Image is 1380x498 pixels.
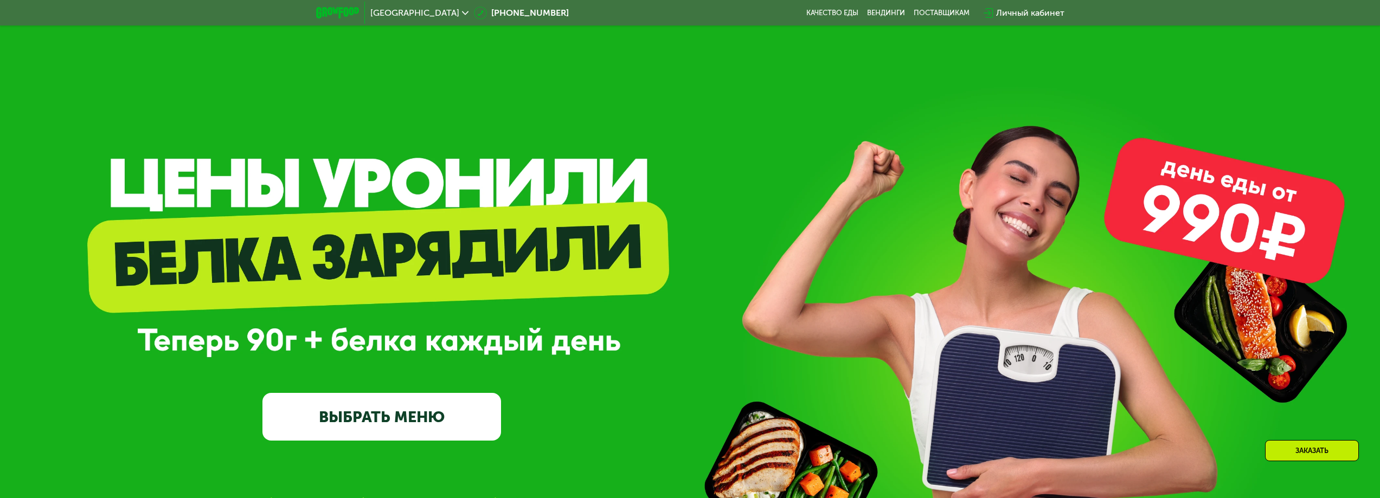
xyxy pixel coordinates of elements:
div: поставщикам [914,9,970,17]
span: [GEOGRAPHIC_DATA] [370,9,459,17]
div: Заказать [1265,440,1359,461]
a: Качество еды [806,9,858,17]
a: Вендинги [867,9,905,17]
div: Личный кабинет [996,7,1064,20]
a: ВЫБРАТЬ МЕНЮ [262,393,501,441]
a: [PHONE_NUMBER] [474,7,569,20]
